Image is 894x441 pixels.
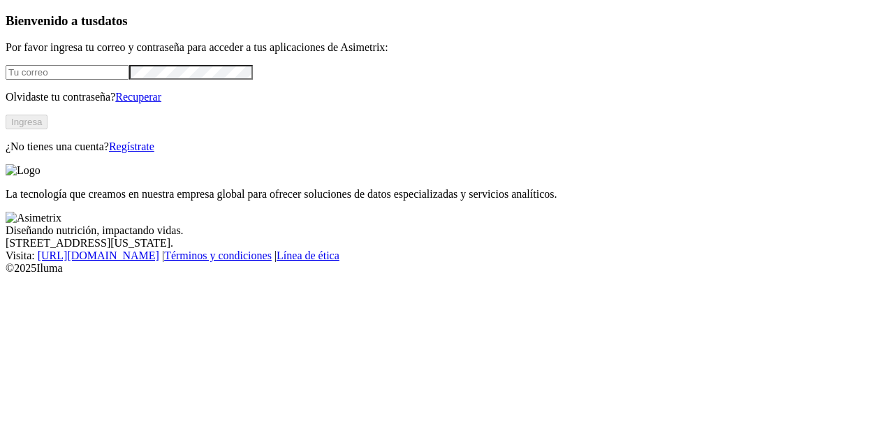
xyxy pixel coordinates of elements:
[6,41,888,54] p: Por favor ingresa tu correo y contraseña para acceder a tus aplicaciones de Asimetrix:
[6,250,888,262] div: Visita : | |
[164,250,272,261] a: Términos y condiciones
[6,91,888,103] p: Olvidaste tu contraseña?
[6,164,41,177] img: Logo
[6,65,129,80] input: Tu correo
[6,212,61,224] img: Asimetrix
[6,13,888,29] h3: Bienvenido a tus
[38,250,159,261] a: [URL][DOMAIN_NAME]
[98,13,128,28] span: datos
[277,250,339,261] a: Línea de ética
[6,140,888,153] p: ¿No tienes una cuenta?
[6,188,888,201] p: La tecnología que creamos en nuestra empresa global para ofrecer soluciones de datos especializad...
[109,140,154,152] a: Regístrate
[6,224,888,237] div: Diseñando nutrición, impactando vidas.
[115,91,161,103] a: Recuperar
[6,237,888,250] div: [STREET_ADDRESS][US_STATE].
[6,262,888,275] div: © 2025 Iluma
[6,115,47,129] button: Ingresa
